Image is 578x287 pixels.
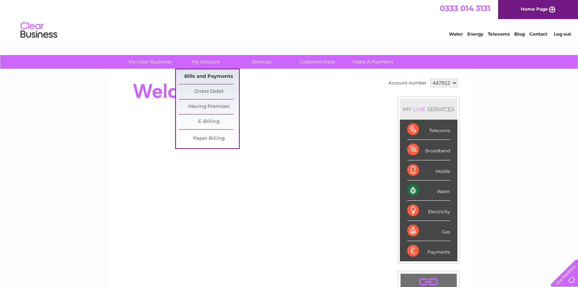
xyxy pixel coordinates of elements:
[178,131,239,146] a: Paper Billing
[178,99,239,114] a: Moving Premises
[467,31,483,37] a: Energy
[387,77,428,89] td: Account number
[120,55,180,69] a: My Clear Business
[514,31,525,37] a: Blog
[407,221,450,241] div: Gas
[231,55,292,69] a: Services
[407,120,450,140] div: Telecoms
[407,181,450,201] div: Water
[176,55,236,69] a: My Account
[400,99,457,120] div: MY SERVICES
[20,19,58,41] img: logo.png
[488,31,510,37] a: Telecoms
[116,4,463,36] div: Clear Business is a trading name of Verastar Limited (registered in [GEOGRAPHIC_DATA] No. 3667643...
[407,160,450,181] div: Mobile
[407,201,450,221] div: Electricity
[449,31,463,37] a: Water
[412,106,427,113] div: LIVE
[178,69,239,84] a: Bills and Payments
[407,140,450,160] div: Broadband
[343,55,403,69] a: Make A Payment
[407,241,450,261] div: Payments
[287,55,347,69] a: Customer Help
[440,4,490,13] a: 0333 014 3131
[178,84,239,99] a: Direct Debit
[529,31,547,37] a: Contact
[178,115,239,129] a: E-Billing
[554,31,571,37] a: Log out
